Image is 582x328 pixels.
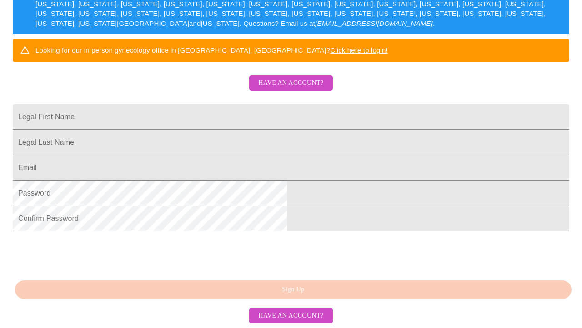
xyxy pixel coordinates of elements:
[315,20,433,27] em: [EMAIL_ADDRESS][DOMAIN_NAME]
[247,85,335,93] a: Have an account?
[330,46,388,54] a: Click here to login!
[249,75,332,91] button: Have an account?
[258,310,323,322] span: Have an account?
[249,308,332,324] button: Have an account?
[258,78,323,89] span: Have an account?
[35,42,388,59] div: Looking for our in person gynecology office in [GEOGRAPHIC_DATA], [GEOGRAPHIC_DATA]?
[247,311,335,319] a: Have an account?
[13,236,151,271] iframe: reCAPTCHA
